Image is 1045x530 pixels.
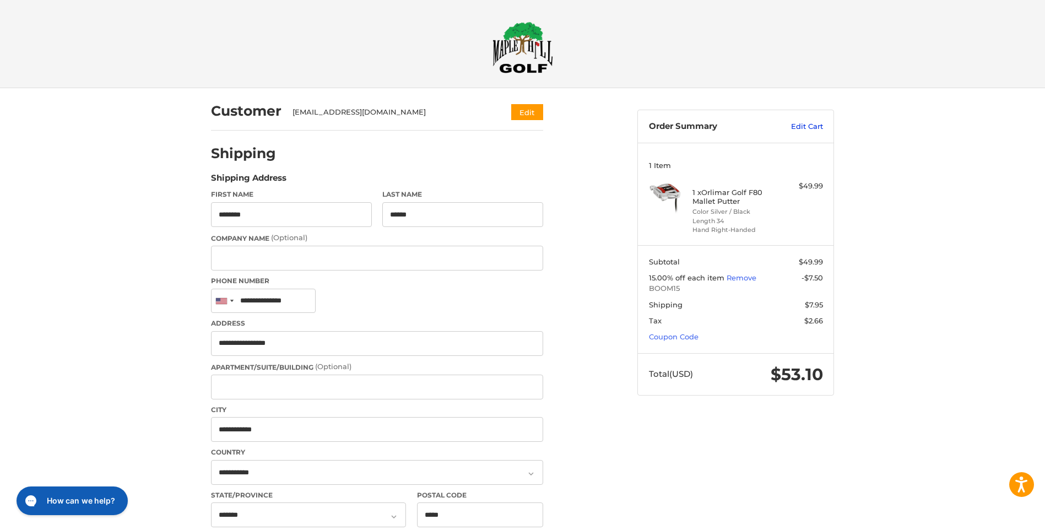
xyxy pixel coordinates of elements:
[779,181,823,192] div: $49.99
[315,362,351,371] small: (Optional)
[954,500,1045,530] iframe: Google Customer Reviews
[802,273,823,282] span: -$7.50
[293,107,490,118] div: [EMAIL_ADDRESS][DOMAIN_NAME]
[727,273,756,282] a: Remove
[805,300,823,309] span: $7.95
[211,102,281,120] h2: Customer
[382,190,543,199] label: Last Name
[649,300,683,309] span: Shipping
[211,172,286,190] legend: Shipping Address
[211,405,543,415] label: City
[271,233,307,242] small: (Optional)
[692,207,777,217] li: Color Silver / Black
[211,145,276,162] h2: Shipping
[11,483,131,519] iframe: Gorgias live chat messenger
[211,361,543,372] label: Apartment/Suite/Building
[649,121,767,132] h3: Order Summary
[211,190,372,199] label: First Name
[417,490,544,500] label: Postal Code
[649,332,699,341] a: Coupon Code
[692,217,777,226] li: Length 34
[649,257,680,266] span: Subtotal
[649,273,727,282] span: 15.00% off each item
[767,121,823,132] a: Edit Cart
[649,161,823,170] h3: 1 Item
[804,316,823,325] span: $2.66
[211,232,543,244] label: Company Name
[799,257,823,266] span: $49.99
[511,104,543,120] button: Edit
[211,276,543,286] label: Phone Number
[492,21,553,73] img: Maple Hill Golf
[771,364,823,385] span: $53.10
[692,188,777,206] h4: 1 x Orlimar Golf F80 Mallet Putter
[211,318,543,328] label: Address
[211,447,543,457] label: Country
[692,225,777,235] li: Hand Right-Handed
[212,289,237,313] div: United States: +1
[211,490,406,500] label: State/Province
[649,316,662,325] span: Tax
[649,283,823,294] span: BOOM15
[649,369,693,379] span: Total (USD)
